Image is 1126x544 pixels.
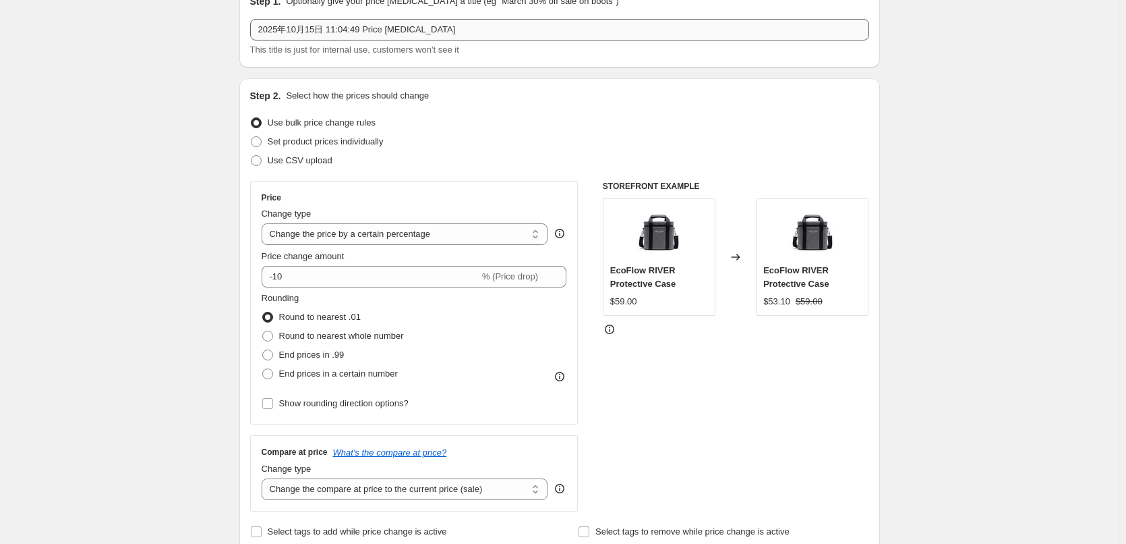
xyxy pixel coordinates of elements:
span: Select tags to add while price change is active [268,526,447,537]
p: Select how the prices should change [286,89,429,103]
span: Change type [262,209,312,219]
span: Show rounding direction options? [279,398,409,408]
span: EcoFlow RIVER Protective Case [763,265,829,289]
span: End prices in a certain number [279,369,398,379]
span: Use bulk price change rules [268,117,376,128]
span: Price change amount [262,251,345,261]
span: Use CSV upload [268,155,332,165]
span: End prices in .99 [279,350,345,360]
img: ecoflow-river-protective-case-accessory-28208267624521_80x.jpg [786,206,839,260]
span: Rounding [262,293,299,303]
h2: Step 2. [250,89,281,103]
h6: STOREFRONT EXAMPLE [603,181,869,192]
span: This title is just for internal use, customers won't see it [250,45,459,55]
h3: Price [262,192,281,203]
input: -15 [262,266,479,288]
img: ecoflow-river-protective-case-accessory-28208267624521_80x.jpg [632,206,686,260]
h3: Compare at price [262,447,328,458]
button: What's the compare at price? [333,447,447,458]
strike: $59.00 [796,295,823,308]
span: % (Price drop) [482,271,538,281]
span: Round to nearest .01 [279,312,361,322]
span: Change type [262,464,312,474]
span: Round to nearest whole number [279,331,404,341]
input: 30% off holiday sale [250,19,869,40]
div: help [553,227,566,240]
div: $53.10 [763,295,790,308]
span: Select tags to remove while price change is active [595,526,790,537]
div: $59.00 [610,295,637,308]
span: EcoFlow RIVER Protective Case [610,265,676,289]
span: Set product prices individually [268,136,384,146]
div: help [553,482,566,495]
